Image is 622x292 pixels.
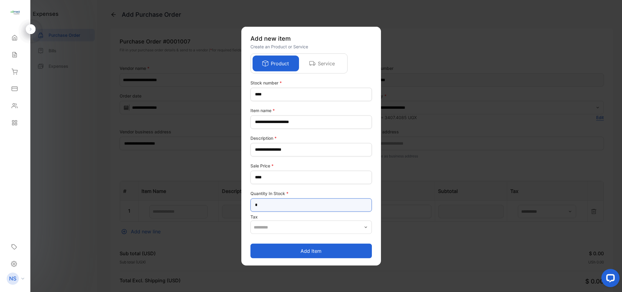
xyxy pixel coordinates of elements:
label: Stock number [250,79,372,86]
img: logo [11,8,20,17]
label: Quantity In Stock [250,190,372,196]
iframe: LiveChat chat widget [597,266,622,292]
label: Description [250,135,372,141]
label: Tax [250,213,372,220]
p: Product [271,60,289,67]
button: Add item [250,244,372,258]
label: Item name [250,107,372,113]
label: Sale Price [250,162,372,169]
p: NS [9,275,16,283]
span: Create an Product or Service [250,44,308,49]
p: Add new item [250,34,372,43]
p: Service [318,60,335,67]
